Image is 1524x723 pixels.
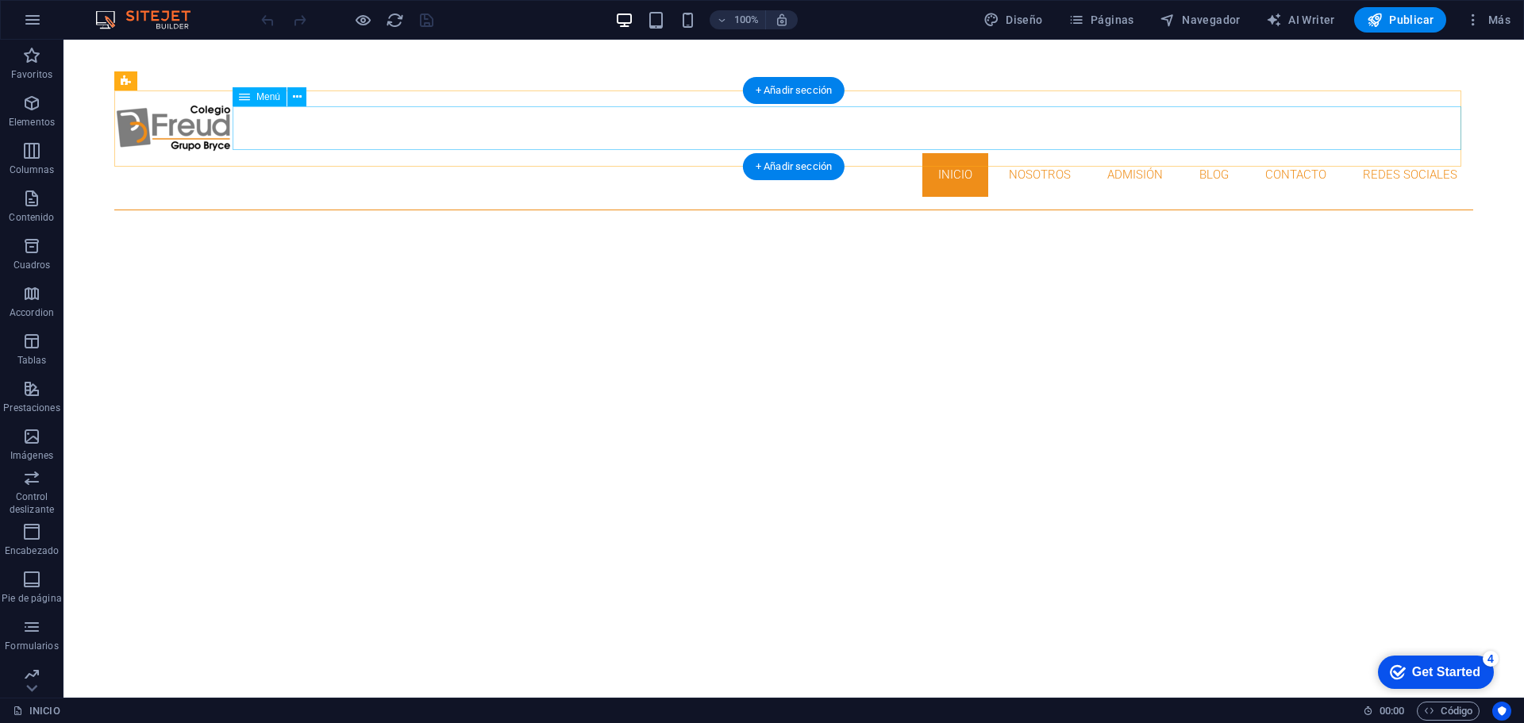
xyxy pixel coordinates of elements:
button: Más [1459,7,1517,33]
p: Tablas [17,354,47,367]
div: + Añadir sección [743,153,845,180]
button: Navegador [1153,7,1247,33]
button: AI Writer [1260,7,1341,33]
span: Navegador [1160,12,1241,28]
a: Haz clic para cancelar la selección y doble clic para abrir páginas [13,702,60,721]
p: Columnas [10,163,55,176]
span: Más [1465,12,1511,28]
p: Favoritos [11,68,52,81]
p: Pie de página [2,592,61,605]
button: Usercentrics [1492,702,1511,721]
p: Imágenes [10,449,53,462]
i: Al redimensionar, ajustar el nivel de zoom automáticamente para ajustarse al dispositivo elegido. [775,13,789,27]
div: Get Started [47,17,115,32]
button: Publicar [1354,7,1447,33]
div: Diseño (Ctrl+Alt+Y) [977,7,1049,33]
button: Código [1417,702,1480,721]
p: Cuadros [13,259,51,271]
button: reload [385,10,404,29]
h6: 100% [733,10,759,29]
span: : [1391,705,1393,717]
h6: Tiempo de la sesión [1363,702,1405,721]
button: Diseño [977,7,1049,33]
p: Elementos [9,116,55,129]
button: Páginas [1062,7,1141,33]
button: 100% [710,10,766,29]
p: Contenido [9,211,54,224]
div: + Añadir sección [743,77,845,104]
span: Páginas [1068,12,1134,28]
p: Accordion [10,306,54,319]
div: 4 [117,3,133,19]
span: 00 00 [1380,702,1404,721]
i: Volver a cargar página [386,11,404,29]
p: Encabezado [5,544,59,557]
span: Menú [256,92,280,102]
p: Prestaciones [3,402,60,414]
button: Haz clic para salir del modo de previsualización y seguir editando [353,10,372,29]
span: Código [1424,702,1472,721]
div: Get Started 4 items remaining, 20% complete [13,8,129,41]
p: Formularios [5,640,58,652]
img: Editor Logo [91,10,210,29]
span: AI Writer [1266,12,1335,28]
span: Diseño [983,12,1043,28]
span: Publicar [1367,12,1434,28]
